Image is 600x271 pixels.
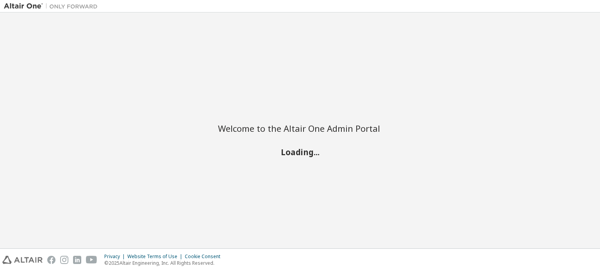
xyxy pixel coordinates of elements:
[73,256,81,264] img: linkedin.svg
[104,260,225,266] p: © 2025 Altair Engineering, Inc. All Rights Reserved.
[2,256,43,264] img: altair_logo.svg
[218,123,382,134] h2: Welcome to the Altair One Admin Portal
[185,253,225,260] div: Cookie Consent
[60,256,68,264] img: instagram.svg
[47,256,55,264] img: facebook.svg
[86,256,97,264] img: youtube.svg
[127,253,185,260] div: Website Terms of Use
[104,253,127,260] div: Privacy
[4,2,102,10] img: Altair One
[218,147,382,157] h2: Loading...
